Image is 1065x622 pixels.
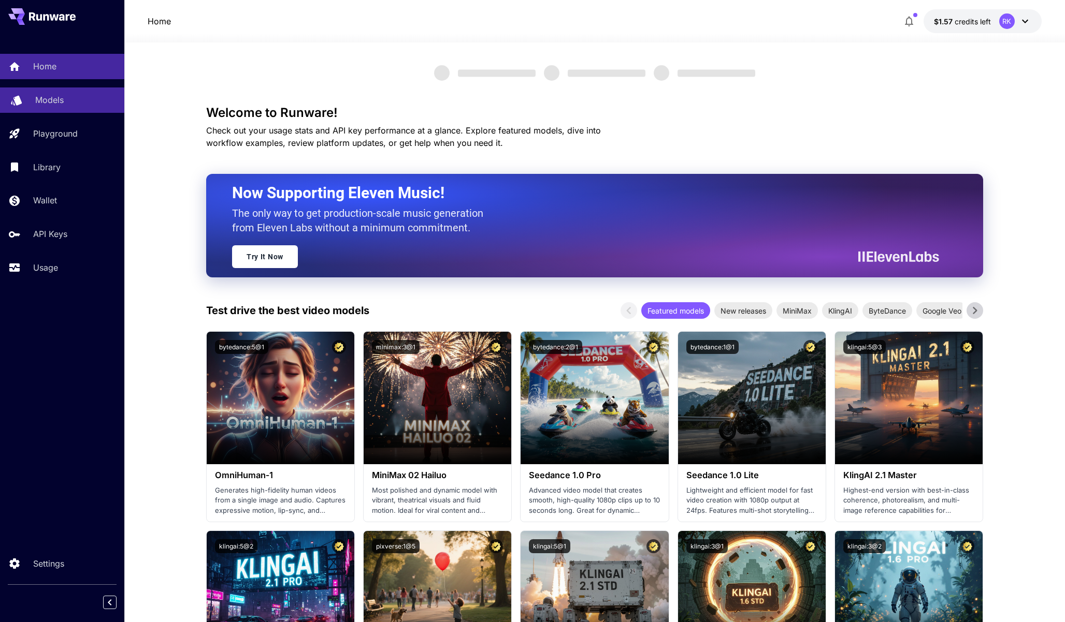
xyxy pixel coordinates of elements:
[862,305,912,316] span: ByteDance
[372,539,420,553] button: pixverse:1@5
[215,470,346,480] h3: OmniHuman‑1
[916,305,968,316] span: Google Veo
[776,302,818,319] div: MiniMax
[215,539,257,553] button: klingai:5@2
[148,15,171,27] nav: breadcrumb
[372,340,420,354] button: minimax:3@1
[803,340,817,354] button: Certified Model – Vetted for best performance and includes a commercial license.
[103,596,117,609] button: Collapse sidebar
[33,194,57,206] p: Wallet
[960,539,974,553] button: Certified Model – Vetted for best performance and includes a commercial license.
[955,17,991,26] span: credits left
[646,340,660,354] button: Certified Model – Vetted for best performance and includes a commercial license.
[843,340,886,354] button: klingai:5@3
[33,161,61,173] p: Library
[960,340,974,354] button: Certified Model – Vetted for best performance and includes a commercial license.
[803,539,817,553] button: Certified Model – Vetted for best performance and includes a commercial license.
[835,332,983,464] img: alt
[934,17,955,26] span: $1.57
[714,305,772,316] span: New releases
[641,305,710,316] span: Featured models
[33,228,67,240] p: API Keys
[822,305,858,316] span: KlingAI
[641,302,710,319] div: Featured models
[686,539,728,553] button: klingai:3@1
[232,245,298,268] a: Try It Now
[489,539,503,553] button: Certified Model – Vetted for best performance and includes a commercial license.
[206,303,369,318] p: Test drive the best video models
[529,539,570,553] button: klingai:5@1
[206,106,983,120] h3: Welcome to Runware!
[33,60,56,72] p: Home
[215,340,268,354] button: bytedance:5@1
[33,261,58,274] p: Usage
[35,94,64,106] p: Models
[207,332,354,464] img: alt
[111,593,124,612] div: Collapse sidebar
[332,340,346,354] button: Certified Model – Vetted for best performance and includes a commercial license.
[332,539,346,553] button: Certified Model – Vetted for best performance and includes a commercial license.
[33,127,78,140] p: Playground
[686,470,817,480] h3: Seedance 1.0 Lite
[999,13,1015,29] div: RK
[686,485,817,516] p: Lightweight and efficient model for fast video creation with 1080p output at 24fps. Features mult...
[148,15,171,27] a: Home
[686,340,739,354] button: bytedance:1@1
[822,302,858,319] div: KlingAI
[33,557,64,570] p: Settings
[232,183,931,203] h2: Now Supporting Eleven Music!
[521,332,668,464] img: alt
[924,9,1042,33] button: $1.57473RK
[215,485,346,516] p: Generates high-fidelity human videos from a single image and audio. Captures expressive motion, l...
[232,206,491,235] p: The only way to get production-scale music generation from Eleven Labs without a minimum commitment.
[372,470,503,480] h3: MiniMax 02 Hailuo
[843,539,886,553] button: klingai:3@2
[843,470,974,480] h3: KlingAI 2.1 Master
[916,302,968,319] div: Google Veo
[678,332,826,464] img: alt
[372,485,503,516] p: Most polished and dynamic model with vibrant, theatrical visuals and fluid motion. Ideal for vira...
[843,485,974,516] p: Highest-end version with best-in-class coherence, photorealism, and multi-image reference capabil...
[776,305,818,316] span: MiniMax
[206,125,601,148] span: Check out your usage stats and API key performance at a glance. Explore featured models, dive int...
[934,16,991,27] div: $1.57473
[646,539,660,553] button: Certified Model – Vetted for best performance and includes a commercial license.
[364,332,511,464] img: alt
[714,302,772,319] div: New releases
[529,485,660,516] p: Advanced video model that creates smooth, high-quality 1080p clips up to 10 seconds long. Great f...
[862,302,912,319] div: ByteDance
[529,470,660,480] h3: Seedance 1.0 Pro
[489,340,503,354] button: Certified Model – Vetted for best performance and includes a commercial license.
[529,340,582,354] button: bytedance:2@1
